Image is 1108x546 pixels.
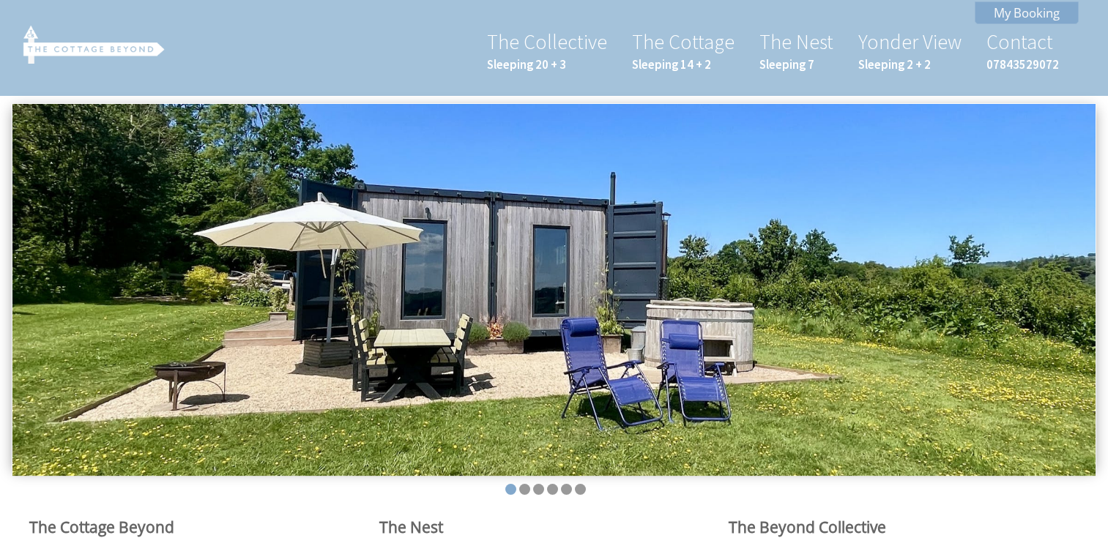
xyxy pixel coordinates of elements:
[858,56,962,72] small: Sleeping 2 + 2
[379,517,712,537] h2: The Nest
[729,517,1061,537] h2: The Beyond Collective
[975,1,1079,24] a: My Booking
[21,23,167,64] img: The Cottage Beyond
[759,29,833,72] a: The NestSleeping 7
[632,56,735,72] small: Sleeping 14 + 2
[759,56,833,72] small: Sleeping 7
[858,29,962,72] a: Yonder ViewSleeping 2 + 2
[29,517,362,537] h2: The Cottage Beyond
[986,29,1059,72] a: Contact07843529072
[487,56,607,72] small: Sleeping 20 + 3
[986,56,1059,72] small: 07843529072
[487,29,607,72] a: The CollectiveSleeping 20 + 3
[632,29,735,72] a: The CottageSleeping 14 + 2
